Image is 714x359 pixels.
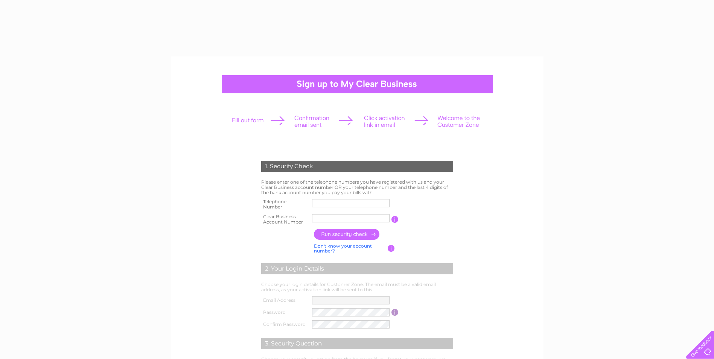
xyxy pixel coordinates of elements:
[261,338,453,349] div: 3. Security Question
[391,309,399,316] input: Information
[259,318,311,330] th: Confirm Password
[261,263,453,274] div: 2. Your Login Details
[259,178,455,197] td: Please enter one of the telephone numbers you have registered with us and your Clear Business acc...
[259,306,311,318] th: Password
[259,212,311,227] th: Clear Business Account Number
[391,216,399,223] input: Information
[259,280,455,294] td: Choose your login details for Customer Zone. The email must be a valid email address, as your act...
[259,197,311,212] th: Telephone Number
[388,245,395,252] input: Information
[261,161,453,172] div: 1. Security Check
[314,243,372,254] a: Don't know your account number?
[259,294,311,306] th: Email Address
